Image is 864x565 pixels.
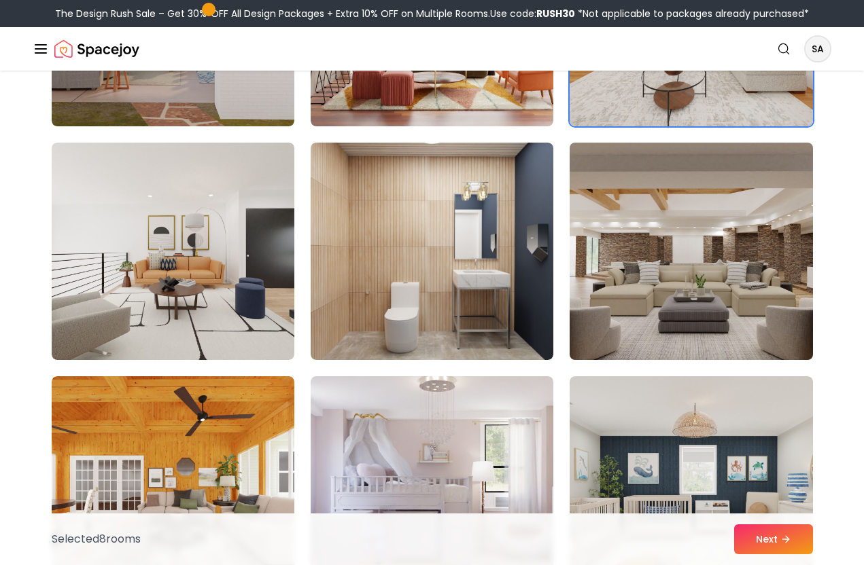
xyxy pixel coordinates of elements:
[536,7,575,20] b: RUSH30
[55,7,809,20] div: The Design Rush Sale – Get 30% OFF All Design Packages + Extra 10% OFF on Multiple Rooms.
[33,27,831,71] nav: Global
[734,524,813,554] button: Next
[490,7,575,20] span: Use code:
[54,35,139,62] img: Spacejoy Logo
[575,7,809,20] span: *Not applicable to packages already purchased*
[564,137,818,365] img: Room room-42
[54,35,139,62] a: Spacejoy
[52,531,141,547] p: Selected 8 room s
[804,35,831,62] button: SA
[311,143,553,360] img: Room room-41
[806,37,830,61] span: SA
[52,143,294,360] img: Room room-40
